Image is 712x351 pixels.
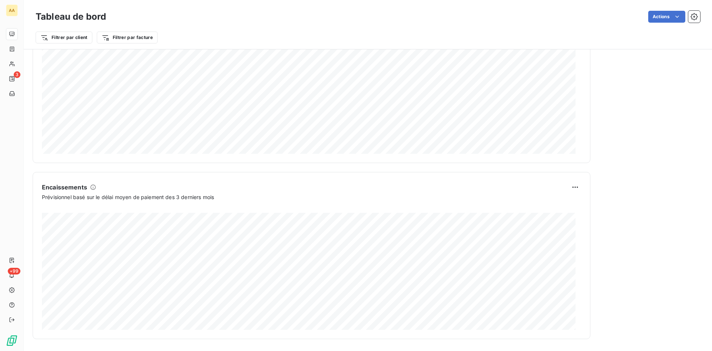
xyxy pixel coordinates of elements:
h3: Tableau de bord [36,10,106,23]
button: Filtrer par facture [97,32,158,43]
button: Filtrer par client [36,32,92,43]
div: AA [6,4,18,16]
span: Prévisionnel basé sur le délai moyen de paiement des 3 derniers mois [42,193,214,201]
span: 3 [14,71,20,78]
h6: Encaissements [42,183,87,192]
button: Actions [648,11,685,23]
iframe: Intercom live chat [687,326,705,344]
img: Logo LeanPay [6,335,18,347]
span: +99 [8,268,20,274]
